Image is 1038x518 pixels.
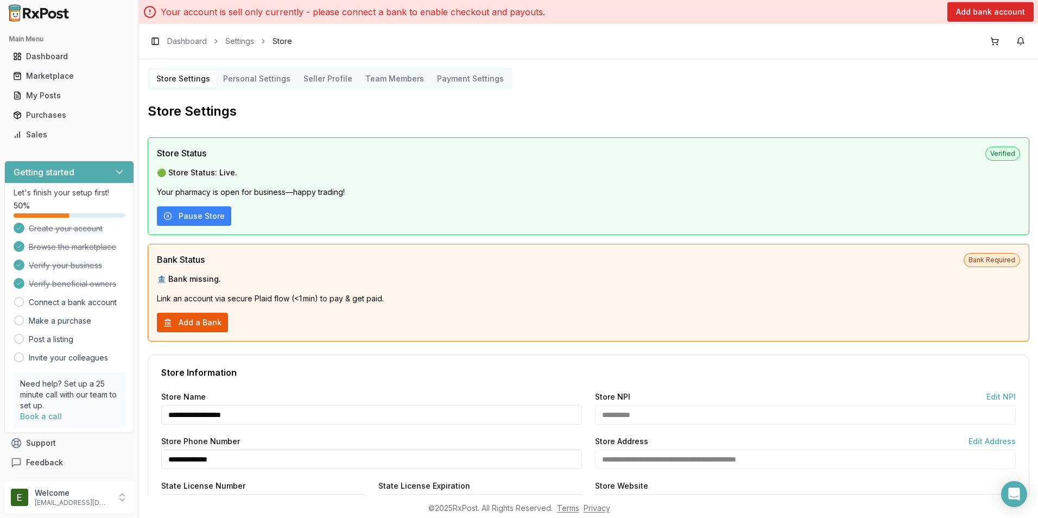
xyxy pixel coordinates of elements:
[359,70,431,87] button: Team Members
[431,70,510,87] button: Payment Settings
[9,105,130,125] a: Purchases
[14,200,30,211] span: 50 %
[35,488,110,498] p: Welcome
[29,223,103,234] span: Create your account
[161,393,206,401] label: Store Name
[4,453,134,472] button: Feedback
[29,315,91,326] a: Make a purchase
[157,167,1020,178] p: 🟢 Store Status: Live.
[150,70,217,87] button: Store Settings
[378,482,470,490] label: State License Expiration
[985,147,1020,161] span: Verified
[273,36,292,47] span: Store
[157,313,228,332] button: Add a Bank
[584,503,610,513] a: Privacy
[9,125,130,144] a: Sales
[4,87,134,104] button: My Posts
[13,129,125,140] div: Sales
[161,482,245,490] label: State License Number
[167,36,207,47] a: Dashboard
[9,66,130,86] a: Marketplace
[297,70,359,87] button: Seller Profile
[9,86,130,105] a: My Posts
[157,274,1020,285] p: 🏦 Bank missing.
[4,48,134,65] button: Dashboard
[29,260,102,271] span: Verify your business
[26,457,63,468] span: Feedback
[4,67,134,85] button: Marketplace
[29,352,108,363] a: Invite your colleagues
[29,334,73,345] a: Post a listing
[964,253,1020,267] span: Bank Required
[167,36,292,47] nav: breadcrumb
[29,279,116,289] span: Verify beneficial owners
[595,393,630,401] label: Store NPI
[1001,481,1027,507] div: Open Intercom Messenger
[947,2,1034,22] button: Add bank account
[13,90,125,101] div: My Posts
[9,47,130,66] a: Dashboard
[35,498,110,507] p: [EMAIL_ADDRESS][DOMAIN_NAME]
[14,187,125,198] p: Let's finish your setup first!
[157,187,1020,198] p: Your pharmacy is open for business—happy trading!
[20,378,118,411] p: Need help? Set up a 25 minute call with our team to set up.
[20,412,62,421] a: Book a call
[217,70,297,87] button: Personal Settings
[4,433,134,453] button: Support
[595,482,648,490] label: Store Website
[148,103,1029,120] h2: Store Settings
[13,71,125,81] div: Marketplace
[161,368,1016,377] div: Store Information
[157,206,231,226] button: Pause Store
[225,36,254,47] a: Settings
[157,147,206,160] span: Store Status
[29,242,116,252] span: Browse the marketplace
[4,126,134,143] button: Sales
[157,253,205,266] span: Bank Status
[157,293,1020,304] p: Link an account via secure Plaid flow (<1 min) to pay & get paid.
[161,438,240,445] label: Store Phone Number
[9,35,130,43] h2: Main Menu
[29,297,117,308] a: Connect a bank account
[557,503,579,513] a: Terms
[161,5,545,18] p: Your account is sell only currently - please connect a bank to enable checkout and payouts.
[14,166,74,179] h3: Getting started
[4,106,134,124] button: Purchases
[595,438,648,445] label: Store Address
[13,51,125,62] div: Dashboard
[13,110,125,121] div: Purchases
[4,4,74,22] img: RxPost Logo
[11,489,28,506] img: User avatar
